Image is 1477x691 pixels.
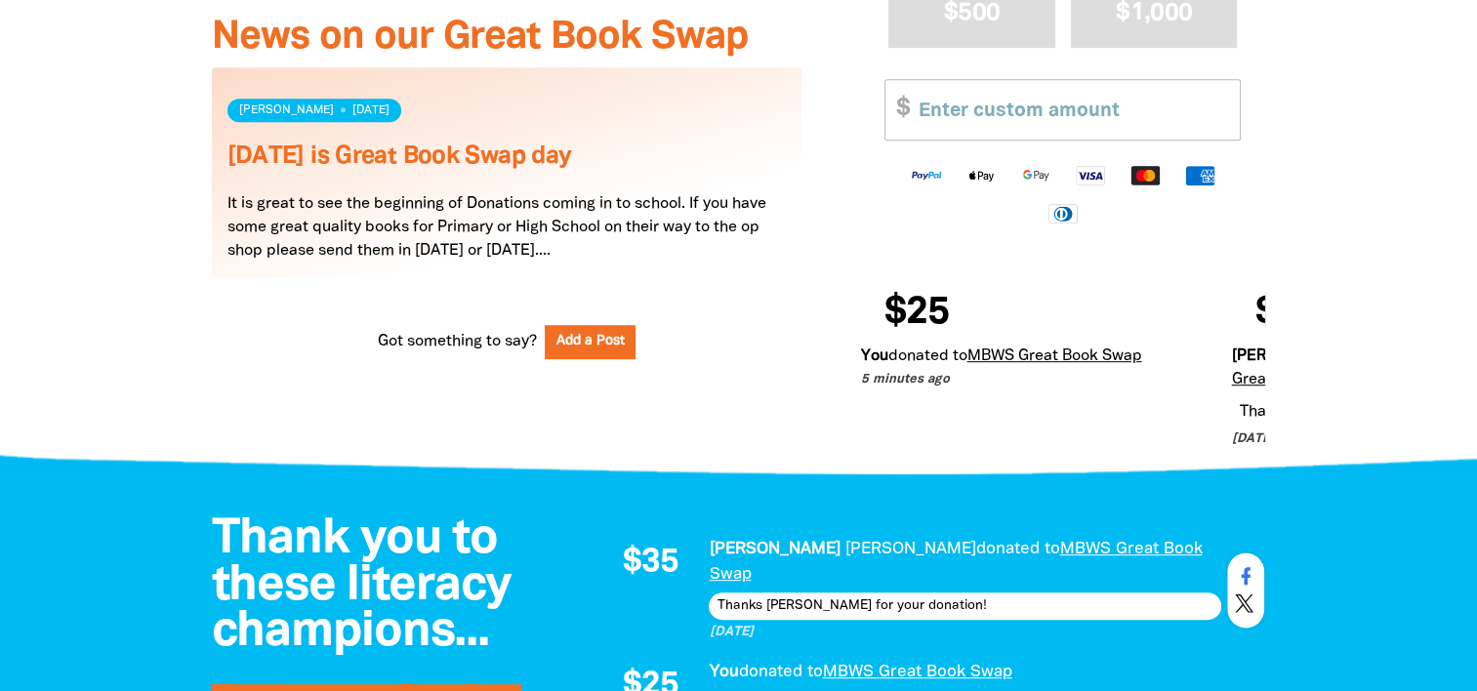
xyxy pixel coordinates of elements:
a: [DATE] is Great Book Swap day [227,145,572,168]
span: $35 [1255,294,1320,333]
button: Add a Post [545,325,636,359]
div: Paginated content [212,67,802,302]
span: $25 [884,294,949,333]
img: Apple Pay logo [954,164,1008,186]
img: Diners Club logo [1036,202,1090,224]
span: $35 [623,547,678,580]
span: donated to [738,665,822,679]
em: [PERSON_NAME] [1231,349,1355,363]
span: $ [885,80,909,140]
em: You [860,349,887,363]
a: MBWS Great Book Swap [966,349,1141,363]
img: Mastercard logo [1118,164,1172,186]
em: You [709,665,738,679]
div: Available payment methods [884,148,1241,239]
span: donated to [975,542,1059,556]
span: donated to [887,349,966,363]
span: $1,000 [1116,2,1192,24]
span: Got something to say? [378,330,537,353]
em: [PERSON_NAME] [844,542,975,556]
img: American Express logo [1172,164,1227,186]
img: Visa logo [1063,164,1118,186]
div: Donation stream [860,282,1265,450]
span: Thank you to these literacy champions... [212,517,512,655]
img: Paypal logo [899,164,954,186]
p: 5 minutes ago [860,371,1215,390]
img: Google Pay logo [1008,164,1063,186]
a: MBWS Great Book Swap [822,665,1011,679]
div: Thanks [PERSON_NAME] for your donation! [709,592,1221,620]
a: MBWS Great Book Swap [709,542,1202,582]
span: $500 [944,2,1000,24]
em: [PERSON_NAME] [709,542,840,556]
p: [DATE] [709,623,1221,642]
h3: News on our Great Book Swap [212,17,802,60]
input: Enter custom amount [905,80,1240,140]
